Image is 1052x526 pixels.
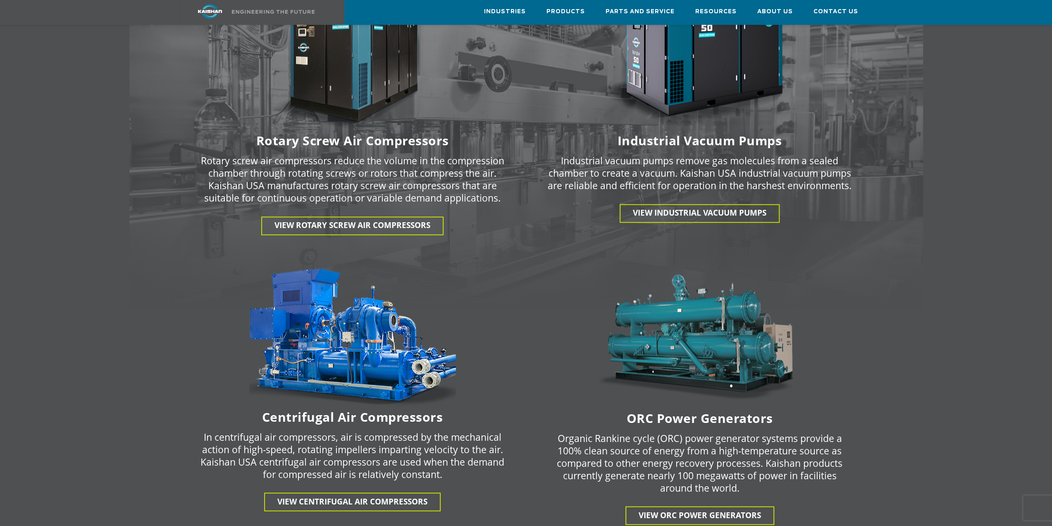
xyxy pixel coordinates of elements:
p: Rotary screw air compressors reduce the volume in the compression chamber through rotating screws... [200,154,505,204]
h6: ORC Power Generators [531,413,868,423]
span: View Rotary Screw Air Compressors [274,220,430,231]
p: Industrial vacuum pumps remove gas molecules from a sealed chamber to create a vacuum. Kaishan US... [548,154,852,192]
p: In centrifugal air compressors, air is compressed by the mechanical action of high-speed, rotatin... [200,430,505,480]
span: Industries [484,7,526,17]
span: Parts and Service [606,7,675,17]
p: Organic Rankine cycle (ORC) power generator systems provide a 100% clean source of energy from a ... [548,432,852,494]
span: Products [546,7,585,17]
a: View Rotary Screw Air Compressors [261,216,444,235]
span: Contact Us [813,7,858,17]
a: About Us [757,0,793,23]
h6: Industrial Vacuum Pumps [531,135,868,146]
a: View ORC Power Generators [625,506,774,525]
h6: Centrifugal Air Compressors [184,411,521,422]
a: Industries [484,0,526,23]
img: machine [249,268,456,407]
a: Resources [695,0,737,23]
a: View INDUSTRIAL VACUUM PUMPS [620,204,780,223]
h6: Rotary Screw Air Compressors [184,135,521,146]
img: kaishan logo [179,4,241,19]
a: Contact Us [813,0,858,23]
a: Parts and Service [606,0,675,23]
span: View centrifugal air compressors [277,496,427,507]
span: View ORC Power Generators [639,509,761,520]
span: About Us [757,7,793,17]
span: View INDUSTRIAL VACUUM PUMPS [633,207,766,218]
span: Resources [695,7,737,17]
a: Products [546,0,585,23]
a: View centrifugal air compressors [264,492,441,511]
img: machine [596,269,803,408]
img: Engineering the future [232,10,315,14]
